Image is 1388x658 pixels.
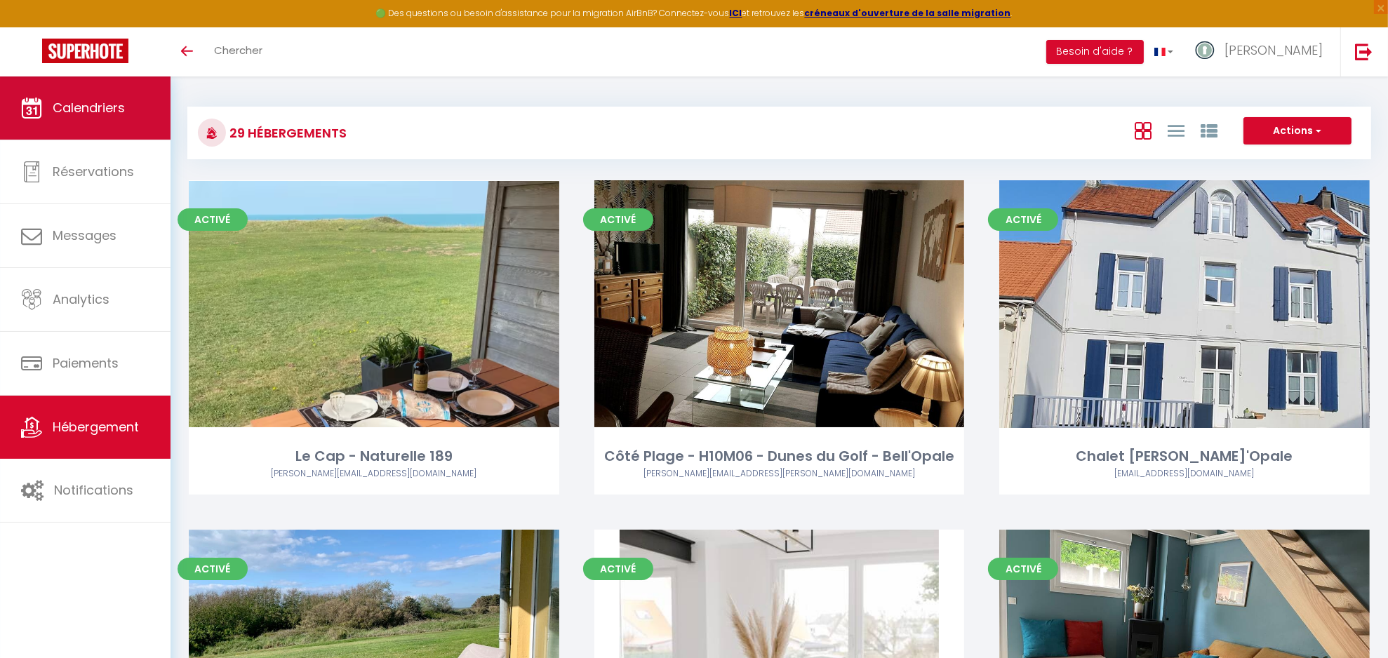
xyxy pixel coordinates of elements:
span: Activé [178,558,248,580]
div: Chalet [PERSON_NAME]'Opale [999,445,1370,467]
span: Activé [988,558,1058,580]
a: Vue en Liste [1168,119,1185,142]
span: [PERSON_NAME] [1224,41,1323,59]
span: Chercher [214,43,262,58]
h3: 29 Hébergements [226,117,347,149]
img: ... [1194,40,1215,60]
div: Côté Plage - H10M06 - Dunes du Golf - Bell'Opale [594,445,965,467]
span: Hébergement [53,418,139,436]
span: Analytics [53,290,109,308]
div: Le Cap - Naturelle 189 [189,445,559,467]
a: Vue en Box [1135,119,1152,142]
span: Notifications [54,481,133,499]
button: Actions [1243,117,1352,145]
div: Airbnb [999,467,1370,481]
img: Super Booking [42,39,128,63]
a: ICI [730,7,742,19]
button: Besoin d'aide ? [1046,40,1144,64]
span: Activé [583,208,653,231]
a: Vue par Groupe [1201,119,1217,142]
span: Réservations [53,163,134,180]
div: Airbnb [189,467,559,481]
div: Airbnb [594,467,965,481]
a: Chercher [203,27,273,76]
a: ... [PERSON_NAME] [1184,27,1340,76]
span: Paiements [53,354,119,372]
span: Messages [53,227,116,244]
span: Calendriers [53,99,125,116]
span: Activé [583,558,653,580]
span: Activé [178,208,248,231]
img: logout [1355,43,1373,60]
span: Activé [988,208,1058,231]
a: créneaux d'ouverture de la salle migration [805,7,1011,19]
